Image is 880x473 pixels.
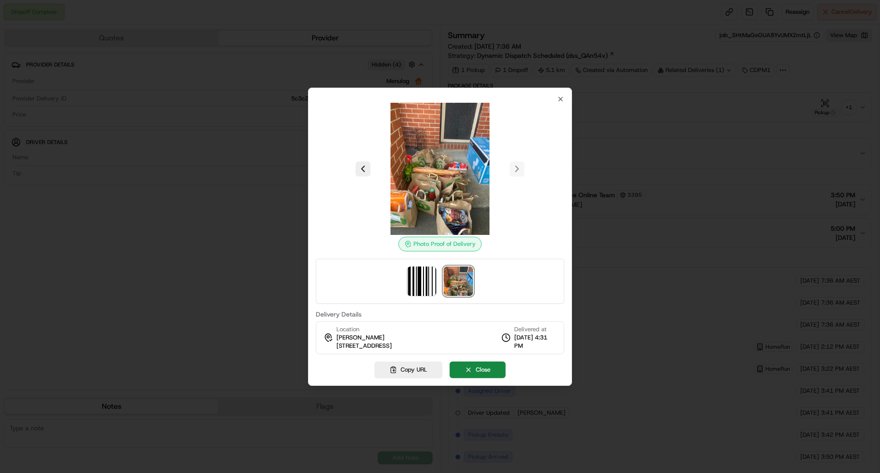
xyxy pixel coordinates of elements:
[336,342,392,350] span: [STREET_ADDRESS]
[374,103,506,235] img: photo_proof_of_delivery image
[514,325,556,334] span: Delivered at
[336,325,359,334] span: Location
[450,362,506,378] button: Close
[514,334,556,350] span: [DATE] 4:31 PM
[374,362,442,378] button: Copy URL
[444,267,473,296] img: photo_proof_of_delivery image
[336,334,385,342] span: [PERSON_NAME]
[407,267,436,296] img: barcode_scan_on_pickup image
[316,311,564,317] label: Delivery Details
[398,237,482,251] div: Photo Proof of Delivery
